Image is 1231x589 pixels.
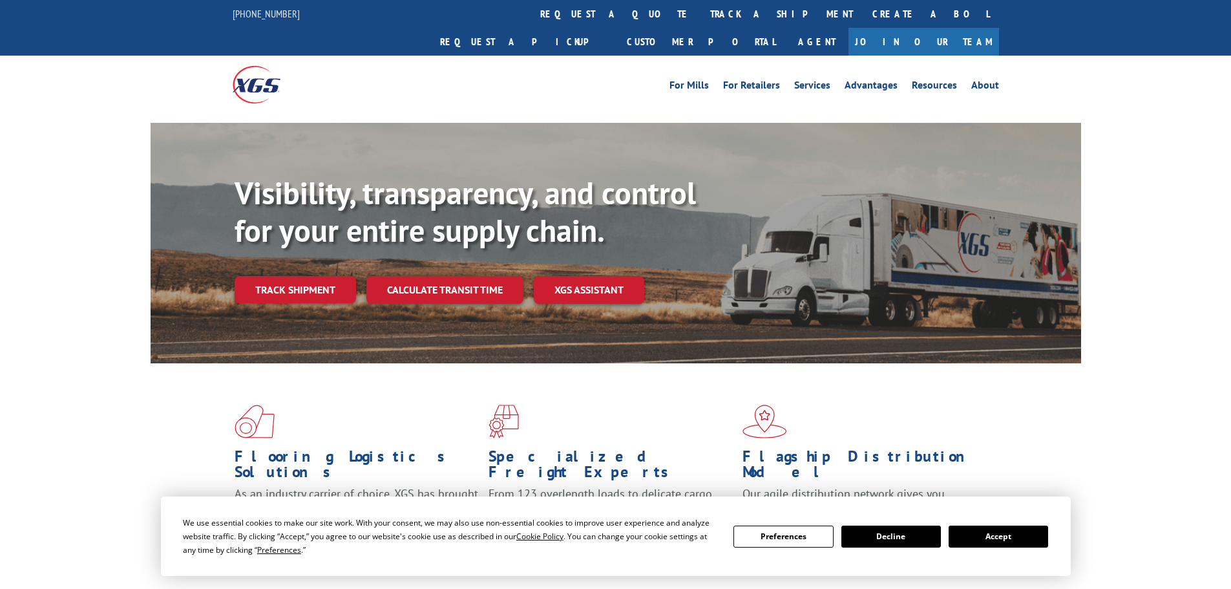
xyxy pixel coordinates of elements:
[794,80,830,94] a: Services
[161,497,1071,576] div: Cookie Consent Prompt
[257,544,301,555] span: Preferences
[723,80,780,94] a: For Retailers
[669,80,709,94] a: For Mills
[742,405,787,438] img: xgs-icon-flagship-distribution-model-red
[235,276,356,303] a: Track shipment
[912,80,957,94] a: Resources
[534,276,644,304] a: XGS ASSISTANT
[848,28,999,56] a: Join Our Team
[785,28,848,56] a: Agent
[742,486,980,517] span: Our agile distribution network gives you nationwide inventory management on demand.
[617,28,785,56] a: Customer Portal
[845,80,898,94] a: Advantages
[235,449,479,486] h1: Flooring Logistics Solutions
[489,486,733,544] p: From 123 overlength loads to delicate cargo, our experienced staff knows the best way to move you...
[430,28,617,56] a: Request a pickup
[489,449,733,486] h1: Specialized Freight Experts
[733,526,833,548] button: Preferences
[183,516,718,557] div: We use essential cookies to make our site work. With your consent, we may also use non-essential ...
[742,449,987,486] h1: Flagship Distribution Model
[235,486,478,532] span: As an industry carrier of choice, XGS has brought innovation and dedication to flooring logistics...
[971,80,999,94] a: About
[949,526,1048,548] button: Accept
[489,405,519,438] img: xgs-icon-focused-on-flooring-red
[366,276,523,304] a: Calculate transit time
[233,7,300,20] a: [PHONE_NUMBER]
[235,405,275,438] img: xgs-icon-total-supply-chain-intelligence-red
[841,526,941,548] button: Decline
[516,531,563,542] span: Cookie Policy
[235,173,696,250] b: Visibility, transparency, and control for your entire supply chain.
